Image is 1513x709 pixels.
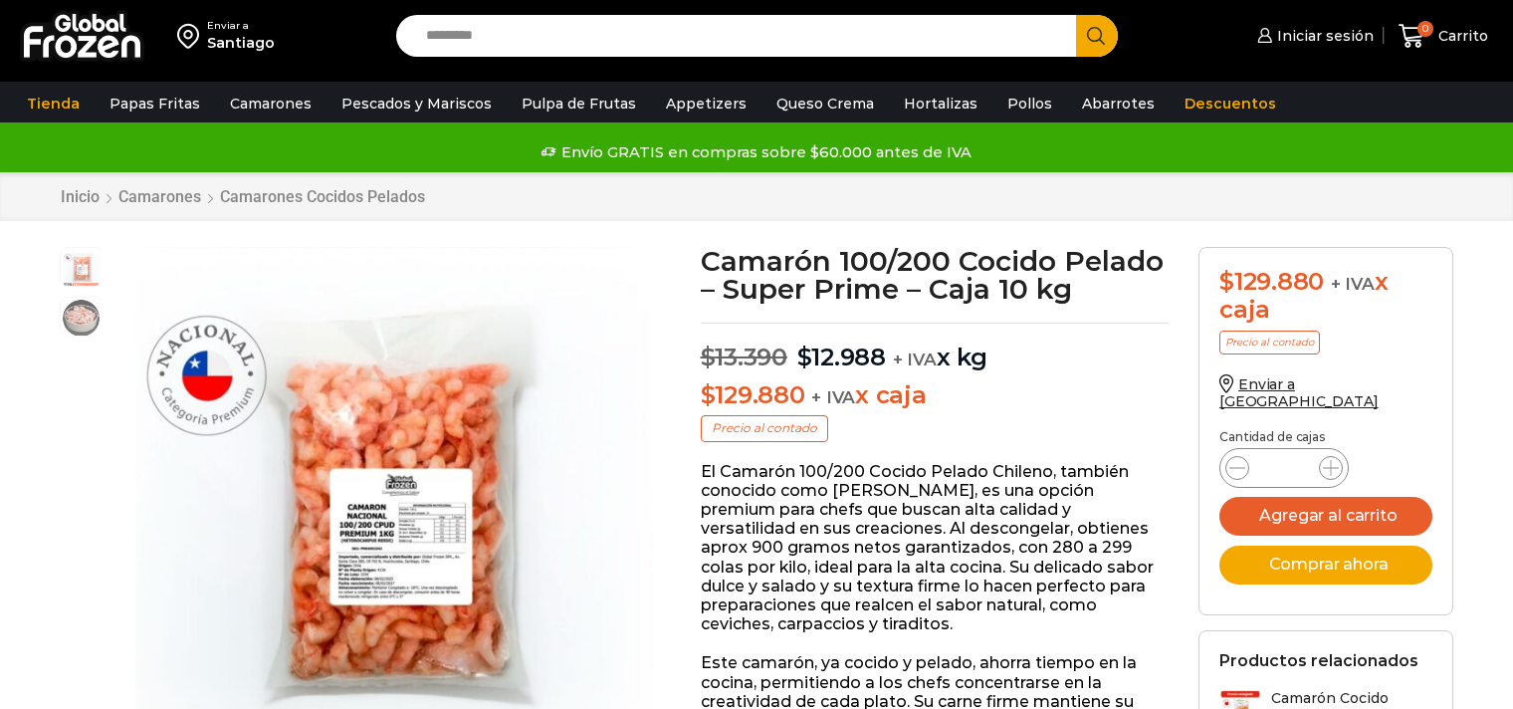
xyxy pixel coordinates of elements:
[701,381,1170,410] p: x caja
[60,187,426,206] nav: Breadcrumb
[1417,21,1433,37] span: 0
[1265,454,1303,482] input: Product quantity
[811,387,855,407] span: + IVA
[117,187,202,206] a: Camarones
[1219,268,1432,326] div: x caja
[766,85,884,122] a: Queso Crema
[207,19,275,33] div: Enviar a
[1219,546,1432,585] button: Comprar ahora
[797,343,886,371] bdi: 12.988
[61,298,102,339] span: camaron nacional
[1433,26,1488,46] span: Carrito
[701,380,805,409] bdi: 129.880
[701,380,716,409] span: $
[701,323,1170,372] p: x kg
[1272,26,1374,46] span: Iniciar sesión
[797,343,812,371] span: $
[656,85,756,122] a: Appetizers
[701,343,716,371] span: $
[893,350,937,369] span: + IVA
[17,85,90,122] a: Tienda
[60,187,101,206] a: Inicio
[1219,430,1432,444] p: Cantidad de cajas
[219,187,426,206] a: Camarones Cocidos Pelados
[701,415,828,441] p: Precio al contado
[1175,85,1286,122] a: Descuentos
[1252,16,1374,56] a: Iniciar sesión
[1219,497,1432,536] button: Agregar al carrito
[1219,331,1320,354] p: Precio al contado
[701,343,787,371] bdi: 13.390
[1331,274,1375,294] span: + IVA
[997,85,1062,122] a: Pollos
[701,247,1170,303] h1: Camarón 100/200 Cocido Pelado – Super Prime – Caja 10 kg
[1394,13,1493,60] a: 0 Carrito
[512,85,646,122] a: Pulpa de Frutas
[894,85,987,122] a: Hortalizas
[207,33,275,53] div: Santiago
[331,85,502,122] a: Pescados y Mariscos
[1219,267,1324,296] bdi: 129.880
[61,248,102,289] span: camaron nacional
[1219,651,1418,670] h2: Productos relacionados
[177,19,207,53] img: address-field-icon.svg
[701,462,1170,634] p: El Camarón 100/200 Cocido Pelado Chileno, también conocido como [PERSON_NAME], es una opción prem...
[100,85,210,122] a: Papas Fritas
[220,85,322,122] a: Camarones
[1219,267,1234,296] span: $
[1219,375,1379,410] a: Enviar a [GEOGRAPHIC_DATA]
[1076,15,1118,57] button: Search button
[1072,85,1165,122] a: Abarrotes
